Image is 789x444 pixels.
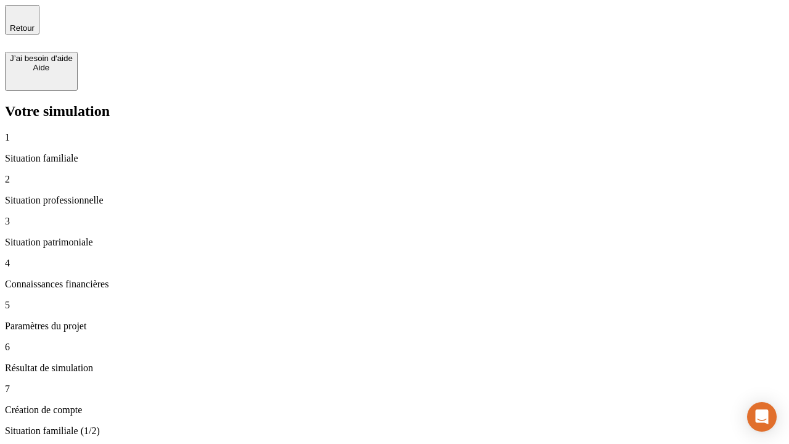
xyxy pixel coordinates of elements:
[10,54,73,63] div: J’ai besoin d'aide
[5,52,78,91] button: J’ai besoin d'aideAide
[5,363,784,374] p: Résultat de simulation
[5,216,784,227] p: 3
[5,384,784,395] p: 7
[5,5,39,35] button: Retour
[5,174,784,185] p: 2
[5,342,784,353] p: 6
[5,279,784,290] p: Connaissances financières
[5,405,784,416] p: Création de compte
[5,321,784,332] p: Paramètres du projet
[5,132,784,143] p: 1
[5,425,784,437] p: Situation familiale (1/2)
[10,63,73,72] div: Aide
[10,23,35,33] span: Retour
[5,153,784,164] p: Situation familiale
[5,300,784,311] p: 5
[5,258,784,269] p: 4
[5,237,784,248] p: Situation patrimoniale
[5,103,784,120] h2: Votre simulation
[5,195,784,206] p: Situation professionnelle
[747,402,777,432] div: Open Intercom Messenger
